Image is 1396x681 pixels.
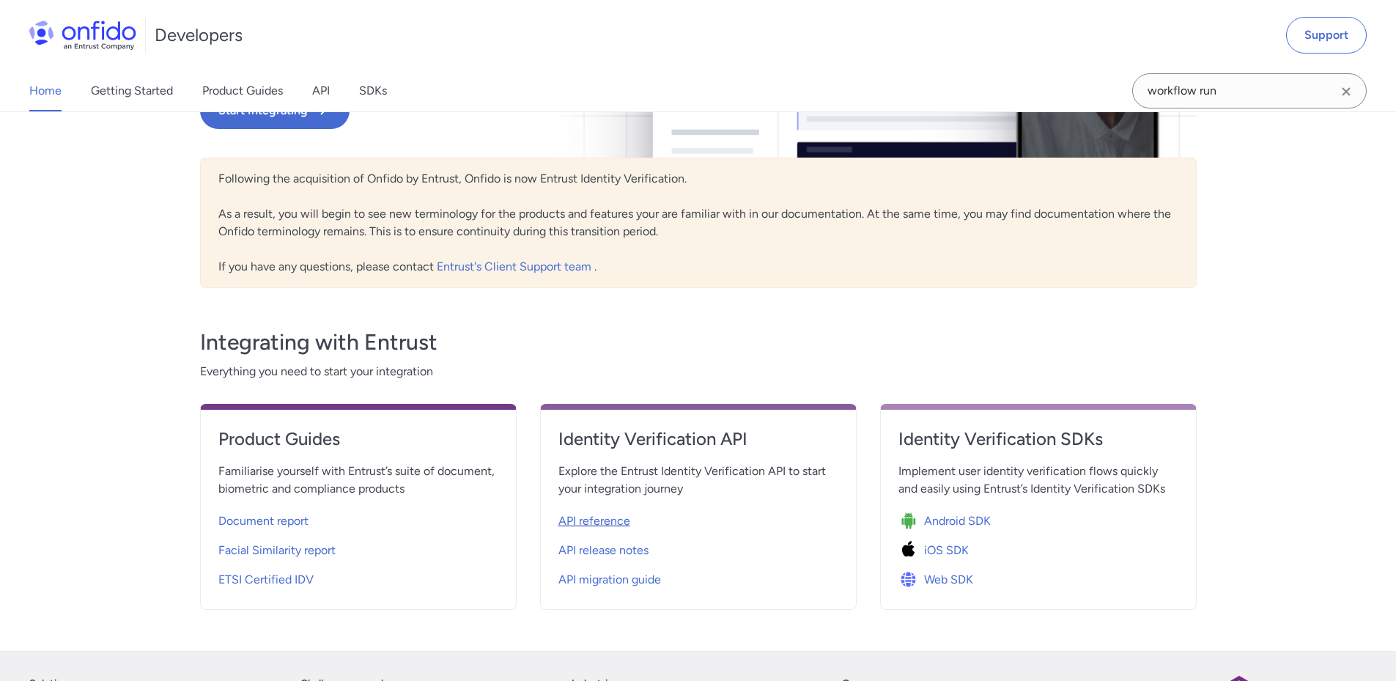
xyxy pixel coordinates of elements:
span: Facial Similarity report [218,542,336,559]
span: API reference [558,512,630,530]
a: Document report [218,504,498,533]
h3: Integrating with Entrust [200,328,1197,357]
span: iOS SDK [924,542,969,559]
a: API [312,70,330,111]
span: Everything you need to start your integration [200,363,1197,380]
a: Icon Web SDKWeb SDK [898,562,1178,592]
a: Getting Started [91,70,173,111]
span: Familiarise yourself with Entrust’s suite of document, biometric and compliance products [218,463,498,498]
span: ETSI Certified IDV [218,571,314,589]
a: API release notes [558,533,838,562]
svg: Clear search field button [1337,83,1355,100]
a: Identity Verification SDKs [898,427,1178,463]
span: API release notes [558,542,649,559]
a: Icon iOS SDKiOS SDK [898,533,1178,562]
img: Icon iOS SDK [898,540,924,561]
span: Web SDK [924,571,973,589]
h4: Product Guides [218,427,498,451]
h4: Identity Verification API [558,427,838,451]
span: Implement user identity verification flows quickly and easily using Entrust’s Identity Verificati... [898,463,1178,498]
span: Android SDK [924,512,991,530]
a: ETSI Certified IDV [218,562,498,592]
a: Support [1286,17,1367,54]
input: Onfido search input field [1132,73,1367,108]
a: Product Guides [202,70,283,111]
a: Entrust's Client Support team [437,259,594,273]
span: Document report [218,512,309,530]
div: Following the acquisition of Onfido by Entrust, Onfido is now Entrust Identity Verification. As a... [200,158,1197,288]
a: Identity Verification API [558,427,838,463]
a: SDKs [359,70,387,111]
img: Icon Android SDK [898,511,924,531]
a: Facial Similarity report [218,533,498,562]
span: API migration guide [558,571,661,589]
a: API reference [558,504,838,533]
span: Explore the Entrust Identity Verification API to start your integration journey [558,463,838,498]
a: Home [29,70,62,111]
a: Product Guides [218,427,498,463]
h1: Developers [155,23,243,47]
a: Icon Android SDKAndroid SDK [898,504,1178,533]
a: API migration guide [558,562,838,592]
img: Icon Web SDK [898,570,924,590]
img: Onfido Logo [29,21,136,50]
h4: Identity Verification SDKs [898,427,1178,451]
